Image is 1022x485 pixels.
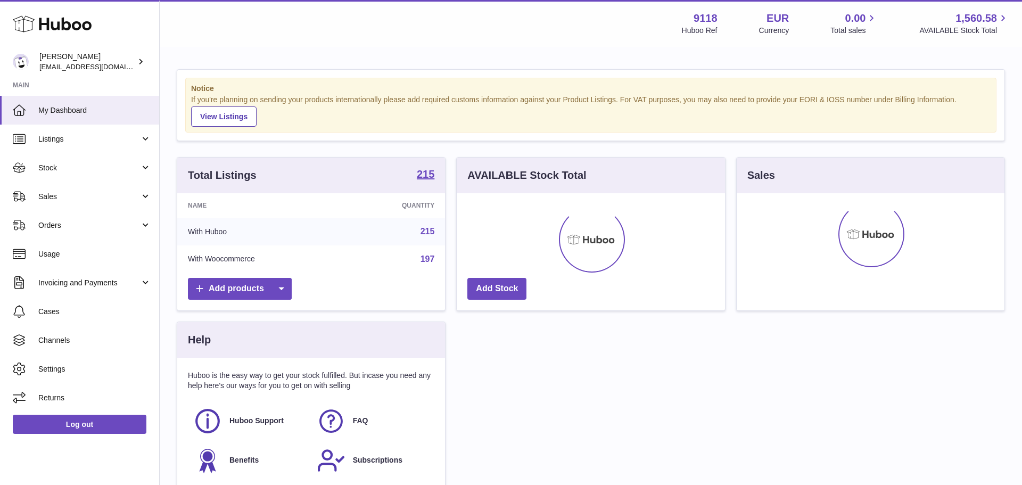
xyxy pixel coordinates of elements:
span: 1,560.58 [955,11,997,26]
a: Benefits [193,446,306,475]
a: 1,560.58 AVAILABLE Stock Total [919,11,1009,36]
th: Quantity [343,193,445,218]
span: AVAILABLE Stock Total [919,26,1009,36]
div: Huboo Ref [682,26,718,36]
span: Settings [38,364,151,374]
strong: Notice [191,84,991,94]
td: With Huboo [177,218,343,245]
div: If you're planning on sending your products internationally please add required customs informati... [191,95,991,127]
span: Cases [38,307,151,317]
a: Huboo Support [193,407,306,435]
span: Invoicing and Payments [38,278,140,288]
span: Stock [38,163,140,173]
h3: Sales [747,168,775,183]
h3: AVAILABLE Stock Total [467,168,586,183]
span: Listings [38,134,140,144]
div: [PERSON_NAME] [39,52,135,72]
a: 0.00 Total sales [830,11,878,36]
a: FAQ [317,407,430,435]
h3: Help [188,333,211,347]
span: [EMAIL_ADDRESS][DOMAIN_NAME] [39,62,156,71]
span: Benefits [229,455,259,465]
span: Total sales [830,26,878,36]
th: Name [177,193,343,218]
strong: 215 [417,169,434,179]
td: With Woocommerce [177,245,343,273]
a: 215 [417,169,434,182]
span: My Dashboard [38,105,151,116]
span: Huboo Support [229,416,284,426]
div: Currency [759,26,789,36]
span: Sales [38,192,140,202]
span: Subscriptions [353,455,402,465]
span: 0.00 [845,11,866,26]
a: 215 [421,227,435,236]
a: Subscriptions [317,446,430,475]
span: Returns [38,393,151,403]
a: 197 [421,254,435,264]
p: Huboo is the easy way to get your stock fulfilled. But incase you need any help here's our ways f... [188,371,434,391]
img: internalAdmin-9118@internal.huboo.com [13,54,29,70]
span: Channels [38,335,151,346]
strong: EUR [767,11,789,26]
h3: Total Listings [188,168,257,183]
a: Add products [188,278,292,300]
a: Log out [13,415,146,434]
a: Add Stock [467,278,526,300]
strong: 9118 [694,11,718,26]
span: Orders [38,220,140,231]
a: View Listings [191,106,257,127]
span: FAQ [353,416,368,426]
span: Usage [38,249,151,259]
